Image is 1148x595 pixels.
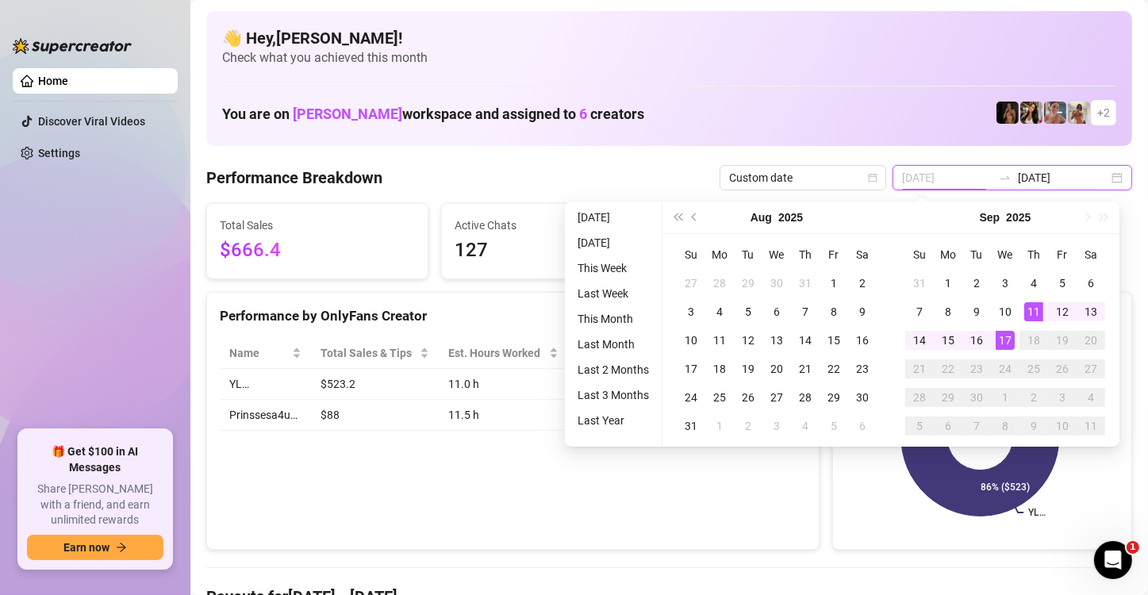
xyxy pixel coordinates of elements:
td: 2025-08-19 [734,355,762,383]
button: Choose a month [751,202,772,233]
input: End date [1018,169,1108,186]
div: 11 [1024,302,1043,321]
td: 2025-10-07 [962,412,991,440]
td: 2025-10-03 [1048,383,1077,412]
td: 2025-10-10 [1048,412,1077,440]
td: 2025-08-20 [762,355,791,383]
div: 9 [853,302,872,321]
td: 2025-08-29 [820,383,848,412]
div: 10 [682,331,701,350]
span: Total Sales & Tips [321,344,417,362]
span: swap-right [999,171,1012,184]
td: 2025-08-24 [677,383,705,412]
th: Th [791,240,820,269]
li: Last 3 Months [571,386,655,405]
div: 23 [967,359,986,378]
span: to [999,171,1012,184]
div: 22 [939,359,958,378]
img: logo-BBDzfeDw.svg [13,38,132,54]
span: Name [229,344,289,362]
td: 2025-10-08 [991,412,1019,440]
div: 15 [939,331,958,350]
div: 7 [910,302,929,321]
th: Tu [962,240,991,269]
button: Choose a year [778,202,803,233]
img: D [996,102,1019,124]
span: 1 [1127,541,1139,554]
td: 2025-09-13 [1077,297,1105,326]
li: [DATE] [571,233,655,252]
a: Home [38,75,68,87]
div: 21 [796,359,815,378]
td: 2025-08-12 [734,326,762,355]
td: 2025-09-05 [1048,269,1077,297]
input: Start date [902,169,993,186]
td: 2025-08-30 [848,383,877,412]
td: 2025-07-27 [677,269,705,297]
div: 4 [796,416,815,436]
div: 27 [682,274,701,293]
div: 1 [824,274,843,293]
div: 26 [739,388,758,407]
div: 30 [853,388,872,407]
div: 30 [967,388,986,407]
div: 29 [739,274,758,293]
td: 2025-10-09 [1019,412,1048,440]
td: 2025-09-15 [934,326,962,355]
div: 25 [1024,359,1043,378]
div: 19 [739,359,758,378]
th: Mo [934,240,962,269]
th: Th [1019,240,1048,269]
button: Choose a month [980,202,1000,233]
td: 2025-09-28 [905,383,934,412]
a: Discover Viral Videos [38,115,145,128]
th: Fr [1048,240,1077,269]
td: 2025-08-22 [820,355,848,383]
div: 14 [796,331,815,350]
th: Fr [820,240,848,269]
td: 2025-08-23 [848,355,877,383]
td: 11.5 h [439,400,568,431]
td: 2025-09-01 [705,412,734,440]
td: 2025-09-22 [934,355,962,383]
div: 13 [767,331,786,350]
button: Choose a year [1006,202,1031,233]
td: 2025-09-07 [905,297,934,326]
td: 2025-08-08 [820,297,848,326]
div: Est. Hours Worked [448,344,546,362]
div: 10 [996,302,1015,321]
div: 12 [1053,302,1072,321]
td: 2025-10-01 [991,383,1019,412]
td: 2025-07-30 [762,269,791,297]
div: 18 [1024,331,1043,350]
div: 2 [739,416,758,436]
td: 2025-08-18 [705,355,734,383]
th: Total Sales & Tips [311,338,440,369]
div: 8 [996,416,1015,436]
div: 30 [767,274,786,293]
td: 2025-09-27 [1077,355,1105,383]
td: 2025-07-31 [791,269,820,297]
td: 2025-08-15 [820,326,848,355]
li: Last Week [571,284,655,303]
td: 2025-08-21 [791,355,820,383]
td: 2025-10-06 [934,412,962,440]
div: 1 [939,274,958,293]
div: 5 [910,416,929,436]
div: 7 [796,302,815,321]
td: 2025-08-16 [848,326,877,355]
span: + 2 [1097,104,1110,121]
td: 2025-09-21 [905,355,934,383]
td: 2025-09-04 [791,412,820,440]
iframe: Intercom live chat [1094,541,1132,579]
td: 2025-09-05 [820,412,848,440]
span: Custom date [729,166,877,190]
div: 6 [939,416,958,436]
th: We [991,240,1019,269]
div: 8 [824,302,843,321]
div: 28 [710,274,729,293]
li: [DATE] [571,208,655,227]
li: This Week [571,259,655,278]
h4: Performance Breakdown [206,167,382,189]
td: 2025-09-03 [991,269,1019,297]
